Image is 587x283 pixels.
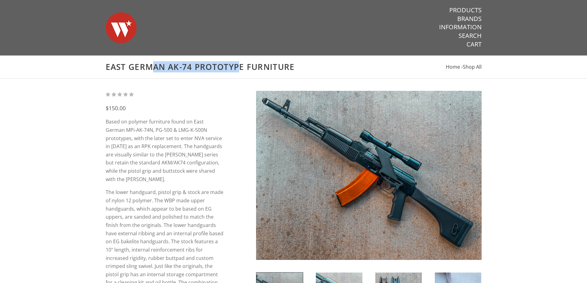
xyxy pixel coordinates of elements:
[106,6,137,49] img: Warsaw Wood Co.
[463,63,482,70] a: Shop All
[449,6,482,14] a: Products
[459,32,482,40] a: Search
[461,63,482,71] li: ›
[467,40,482,48] a: Cart
[439,23,482,31] a: Information
[106,104,126,112] span: $150.00
[446,63,460,70] a: Home
[106,118,224,183] p: Based on polymer furniture found on East German MPi-AK-74N, PG-500 & LMG-K-500N prototypes, with ...
[457,15,482,23] a: Brands
[256,91,482,260] img: East German AK-74 Prototype Furniture
[106,62,482,72] h1: East German AK-74 Prototype Furniture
